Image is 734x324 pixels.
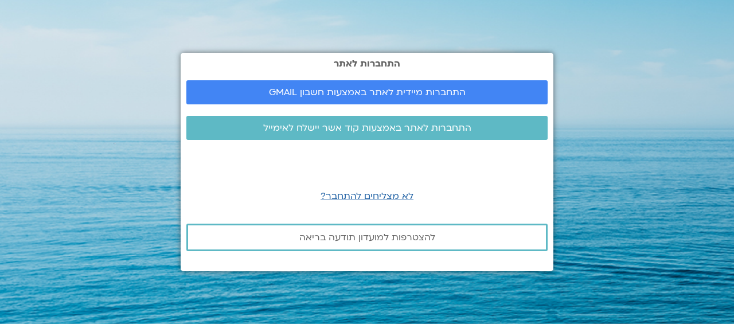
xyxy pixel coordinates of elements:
[186,80,548,104] a: התחברות מיידית לאתר באמצעות חשבון GMAIL
[299,232,435,243] span: להצטרפות למועדון תודעה בריאה
[263,123,471,133] span: התחברות לאתר באמצעות קוד אשר יישלח לאימייל
[186,116,548,140] a: התחברות לאתר באמצעות קוד אשר יישלח לאימייל
[186,224,548,251] a: להצטרפות למועדון תודעה בריאה
[186,58,548,69] h2: התחברות לאתר
[269,87,466,97] span: התחברות מיידית לאתר באמצעות חשבון GMAIL
[321,190,413,202] a: לא מצליחים להתחבר?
